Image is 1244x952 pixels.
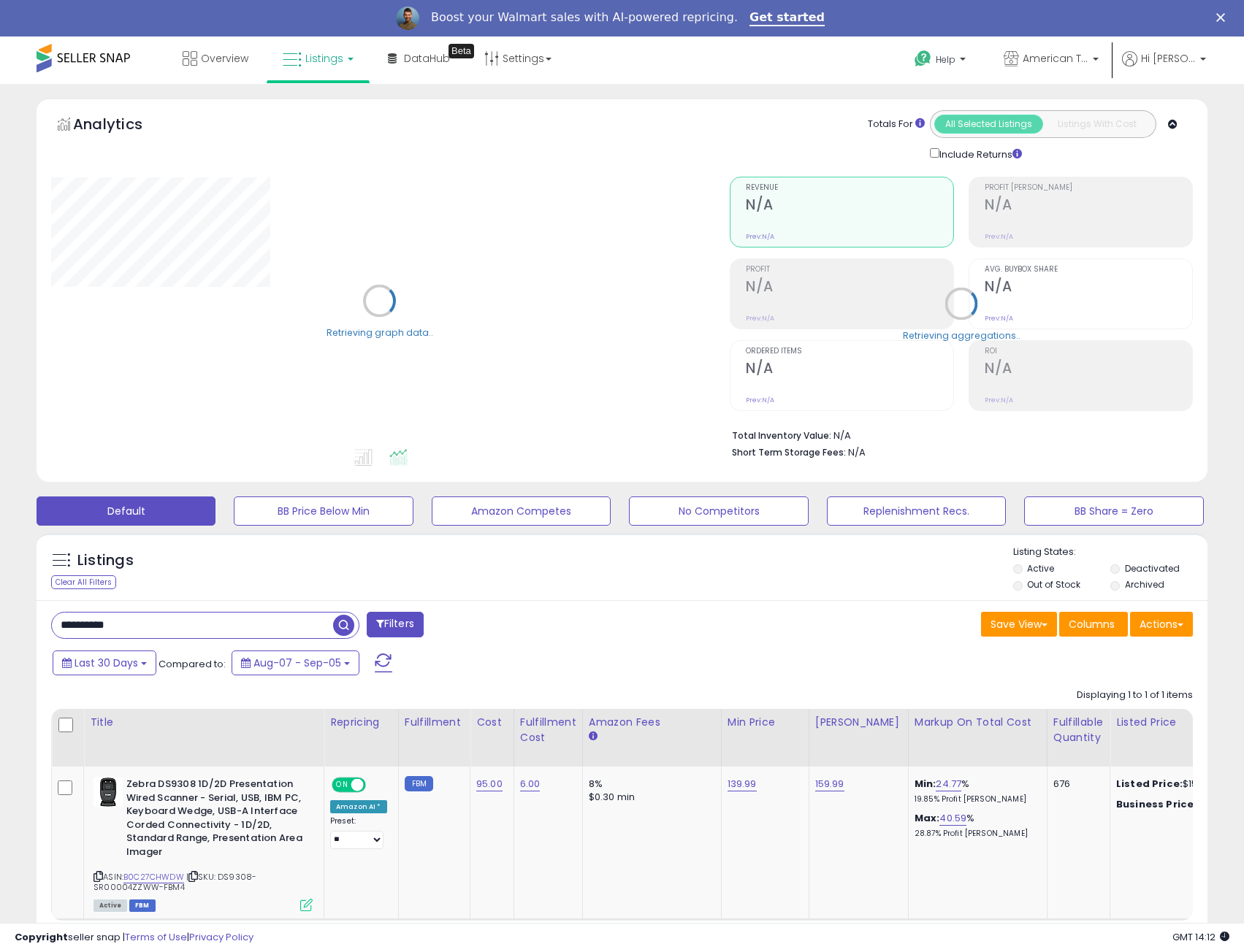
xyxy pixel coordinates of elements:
[915,794,1036,805] p: 19.85% Profit [PERSON_NAME]
[473,37,562,80] a: Settings
[159,657,226,671] span: Compared to:
[589,730,598,743] small: Amazon Fees.
[327,326,433,339] div: Retrieving graph data..
[915,715,1041,730] div: Markup on Total Cost
[903,39,980,84] a: Help
[1069,617,1115,632] span: Columns
[981,612,1057,637] button: Save View
[53,650,156,675] button: Last 30 Days
[815,777,844,791] a: 159.99
[915,811,940,825] b: Max:
[377,37,461,80] a: DataHub
[94,871,256,893] span: | SKU: DS9308-SR00004ZZWW-FBM4
[1216,13,1231,22] div: Close
[272,37,365,80] a: Listings
[936,53,955,66] span: Help
[94,778,313,910] div: ASIN:
[77,550,134,571] h5: Listings
[520,777,541,791] a: 6.00
[330,816,387,849] div: Preset:
[129,899,156,912] span: FBM
[1125,562,1180,575] label: Deactivated
[201,51,248,66] span: Overview
[1116,798,1237,811] div: $157.99
[125,930,187,944] a: Terms of Use
[1013,545,1207,559] p: Listing States:
[993,37,1110,84] a: American Telecom Headquarters
[1059,612,1128,637] button: Columns
[305,51,343,66] span: Listings
[1125,578,1164,591] label: Archived
[234,496,413,526] button: BB Price Below Min
[939,811,966,826] a: 40.59
[908,709,1047,767] th: The percentage added to the cost of goods (COGS) that forms the calculator for Min & Max prices.
[123,871,184,883] a: B0C27CHWDW
[934,115,1043,134] button: All Selected Listings
[919,145,1039,162] div: Include Returns
[51,575,116,589] div: Clear All Filters
[629,496,808,526] button: No Competitors
[73,114,171,138] h5: Analytics
[1116,777,1183,791] b: Listed Price:
[1027,562,1054,575] label: Active
[333,779,351,791] span: ON
[914,50,932,68] i: Get Help
[915,812,1036,839] div: %
[367,612,424,637] button: Filters
[1116,797,1197,811] b: Business Price:
[1023,51,1088,66] span: American Telecom Headquarters
[37,496,215,526] button: Default
[936,777,961,791] a: 24.77
[432,496,611,526] button: Amazon Competes
[330,800,387,813] div: Amazon AI *
[589,715,715,730] div: Amazon Fees
[1077,688,1193,702] div: Displaying 1 to 1 of 1 items
[827,496,1006,526] button: Replenishment Recs.
[476,777,503,791] a: 95.00
[749,10,825,26] a: Get started
[1024,496,1203,526] button: BB Share = Zero
[90,715,318,730] div: Title
[189,930,253,944] a: Privacy Policy
[94,778,123,807] img: 31+5FO3bfCL._SL40_.jpg
[1141,51,1196,66] span: Hi [PERSON_NAME]
[589,791,710,804] div: $0.30 min
[15,931,253,945] div: seller snap | |
[915,777,936,791] b: Min:
[1122,51,1206,84] a: Hi [PERSON_NAME]
[396,7,419,30] img: Profile image for Adrian
[126,778,304,862] b: Zebra DS9308 1D/2D Presentation Wired Scanner - Serial, USB, IBM PC, Keyboard Wedge, USB-A Interf...
[94,899,127,912] span: All listings currently available for purchase on Amazon
[520,715,576,745] div: Fulfillment Cost
[449,44,474,58] div: Tooltip anchor
[1042,115,1151,134] button: Listings With Cost
[1130,612,1193,637] button: Actions
[1116,778,1237,791] div: $159.99
[728,777,757,791] a: 139.99
[172,37,259,80] a: Overview
[915,778,1036,805] div: %
[903,329,1020,342] div: Retrieving aggregations..
[330,715,392,730] div: Repricing
[589,778,710,791] div: 8%
[405,715,464,730] div: Fulfillment
[476,715,508,730] div: Cost
[815,715,902,730] div: [PERSON_NAME]
[1053,778,1099,791] div: 676
[253,656,341,670] span: Aug-07 - Sep-05
[1172,930,1229,944] span: 2025-10-6 14:12 GMT
[404,51,450,66] span: DataHub
[364,779,387,791] span: OFF
[75,656,138,670] span: Last 30 Days
[1116,715,1243,730] div: Listed Price
[915,829,1036,839] p: 28.87% Profit [PERSON_NAME]
[431,10,738,25] div: Boost your Walmart sales with AI-powered repricing.
[15,930,68,944] strong: Copyright
[868,118,925,131] div: Totals For
[1053,715,1104,745] div: Fulfillable Quantity
[1027,578,1080,591] label: Out of Stock
[405,776,433,791] small: FBM
[728,715,803,730] div: Min Price
[232,650,359,675] button: Aug-07 - Sep-05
